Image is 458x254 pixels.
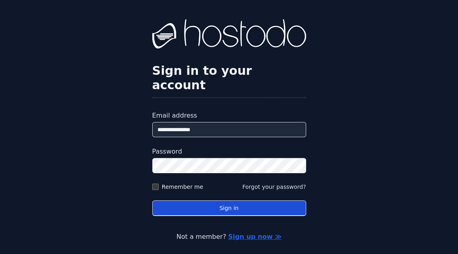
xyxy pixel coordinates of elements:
p: Not a member? [32,232,426,242]
img: Hostodo [152,19,306,51]
button: Forgot your password? [242,183,306,191]
button: Sign in [152,200,306,216]
a: Sign up now ≫ [228,233,281,240]
h2: Sign in to your account [152,64,306,92]
label: Password [152,147,306,156]
label: Email address [152,111,306,120]
label: Remember me [162,183,204,191]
